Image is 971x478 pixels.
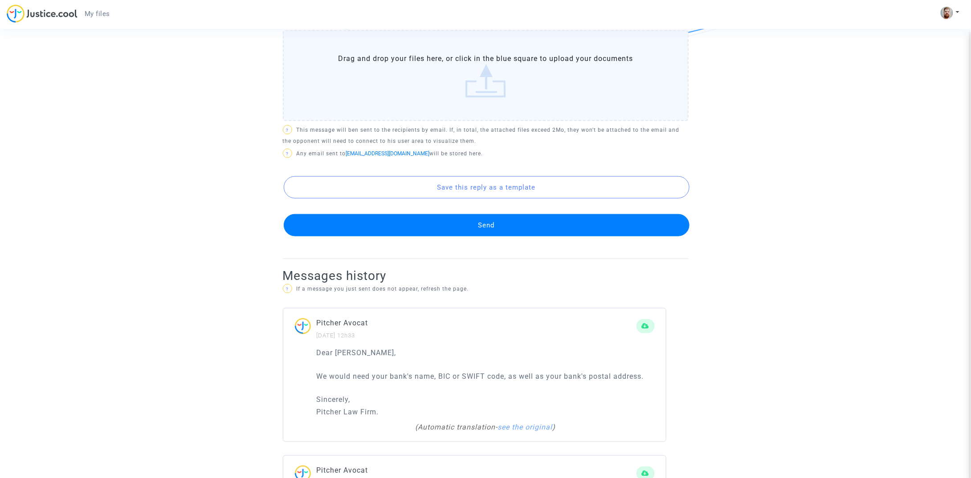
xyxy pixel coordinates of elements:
[317,317,636,328] p: Pitcher Avocat
[317,332,355,339] small: [DATE] 12h33
[283,284,689,295] p: If a message you just sent does not appear, refresh the page.
[283,125,689,147] p: This message will ben sent to the recipients by email. If, in total, the attached files exceed 2M...
[286,128,289,133] span: ?
[78,7,117,20] a: My files
[346,150,430,157] a: [EMAIL_ADDRESS][DOMAIN_NAME]
[286,151,289,156] span: ?
[321,422,650,433] div: ( - )
[941,7,953,19] img: AAcHTtdRut9Q_F0Cbzhc1N5NkuGFyLGOdv6JVpELqudB57o=s96-c
[7,4,78,23] img: jc-logo.svg
[317,347,655,358] p: Dear [PERSON_NAME],
[284,214,689,236] button: Send
[498,423,553,431] a: see the original
[317,394,655,405] p: Sincerely,
[286,287,289,292] span: ?
[317,465,636,476] p: Pitcher Avocat
[283,148,689,159] p: Any email sent to will be stored here.
[317,406,655,417] p: Pitcher Law Firm.
[294,317,317,340] img: ...
[85,10,110,18] span: My files
[418,423,496,431] span: Automatic translation
[284,176,689,198] button: Save this reply as a template
[283,268,689,284] h2: Messages history
[317,371,655,382] p: We would need your bank's name, BIC or SWIFT code, as well as your bank's postal address.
